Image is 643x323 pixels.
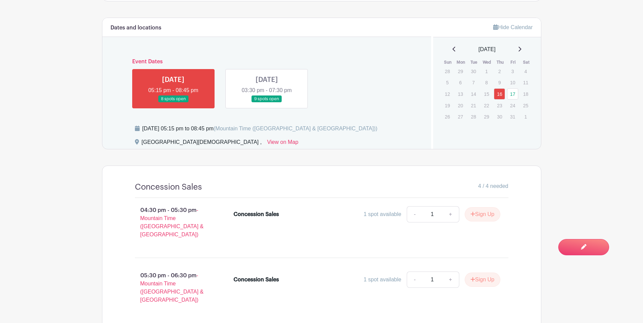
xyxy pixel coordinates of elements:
[494,88,505,100] a: 16
[234,276,279,284] div: Concession Sales
[364,276,401,284] div: 1 spot available
[468,89,479,99] p: 14
[455,111,466,122] p: 27
[124,203,223,241] p: 04:30 pm - 05:30 pm
[478,182,508,190] span: 4 / 4 needed
[135,182,202,192] h4: Concession Sales
[520,59,533,66] th: Sat
[507,66,518,77] p: 3
[142,125,378,133] div: [DATE] 05:15 pm to 08:45 pm
[442,89,453,99] p: 12
[455,89,466,99] p: 13
[214,126,377,131] span: (Mountain Time ([GEOGRAPHIC_DATA] & [GEOGRAPHIC_DATA]))
[465,207,500,221] button: Sign Up
[481,59,494,66] th: Wed
[520,111,531,122] p: 1
[507,88,518,100] a: 17
[494,100,505,111] p: 23
[442,272,459,288] a: +
[110,25,161,31] h6: Dates and locations
[364,210,401,218] div: 1 spot available
[494,111,505,122] p: 30
[442,111,453,122] p: 26
[407,272,422,288] a: -
[142,138,262,149] div: [GEOGRAPHIC_DATA][DEMOGRAPHIC_DATA] ,
[124,269,223,307] p: 05:30 pm - 06:30 pm
[481,89,492,99] p: 15
[481,66,492,77] p: 1
[520,100,531,111] p: 25
[481,111,492,122] p: 29
[442,77,453,88] p: 5
[507,100,518,111] p: 24
[140,207,204,237] span: - Mountain Time ([GEOGRAPHIC_DATA] & [GEOGRAPHIC_DATA])
[494,59,507,66] th: Thu
[494,66,505,77] p: 2
[479,45,496,53] span: [DATE]
[507,111,518,122] p: 31
[455,59,468,66] th: Mon
[455,66,466,77] p: 29
[481,100,492,111] p: 22
[507,77,518,88] p: 10
[455,100,466,111] p: 20
[468,66,479,77] p: 30
[407,206,422,222] a: -
[481,77,492,88] p: 8
[140,273,204,303] span: - Mountain Time ([GEOGRAPHIC_DATA] & [GEOGRAPHIC_DATA])
[468,111,479,122] p: 28
[127,59,407,65] h6: Event Dates
[442,100,453,111] p: 19
[467,59,481,66] th: Tue
[442,206,459,222] a: +
[455,77,466,88] p: 6
[468,100,479,111] p: 21
[507,59,520,66] th: Fri
[520,66,531,77] p: 4
[520,77,531,88] p: 11
[465,273,500,287] button: Sign Up
[234,210,279,218] div: Concession Sales
[468,77,479,88] p: 7
[494,77,505,88] p: 9
[267,138,298,149] a: View on Map
[493,24,533,30] a: Hide Calendar
[520,89,531,99] p: 18
[442,66,453,77] p: 28
[441,59,455,66] th: Sun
